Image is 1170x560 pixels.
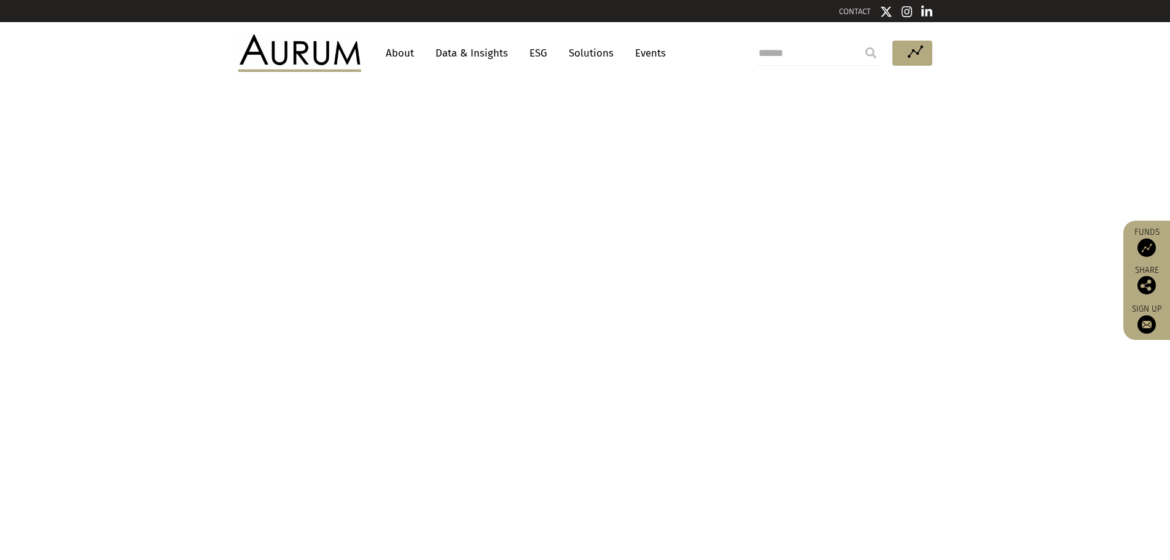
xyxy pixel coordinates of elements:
img: Share this post [1137,276,1156,294]
img: Twitter icon [880,6,892,18]
img: Sign up to our newsletter [1137,315,1156,334]
a: Solutions [563,42,620,65]
a: Sign up [1129,304,1164,334]
a: About [380,42,420,65]
a: CONTACT [839,7,871,16]
img: Aurum [238,34,361,71]
a: ESG [523,42,553,65]
img: Access Funds [1137,239,1156,257]
a: Events [629,42,666,65]
img: Linkedin icon [921,6,932,18]
div: Share [1129,266,1164,294]
input: Submit [859,41,883,65]
a: Funds [1129,227,1164,257]
img: Instagram icon [902,6,913,18]
a: Data & Insights [429,42,514,65]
